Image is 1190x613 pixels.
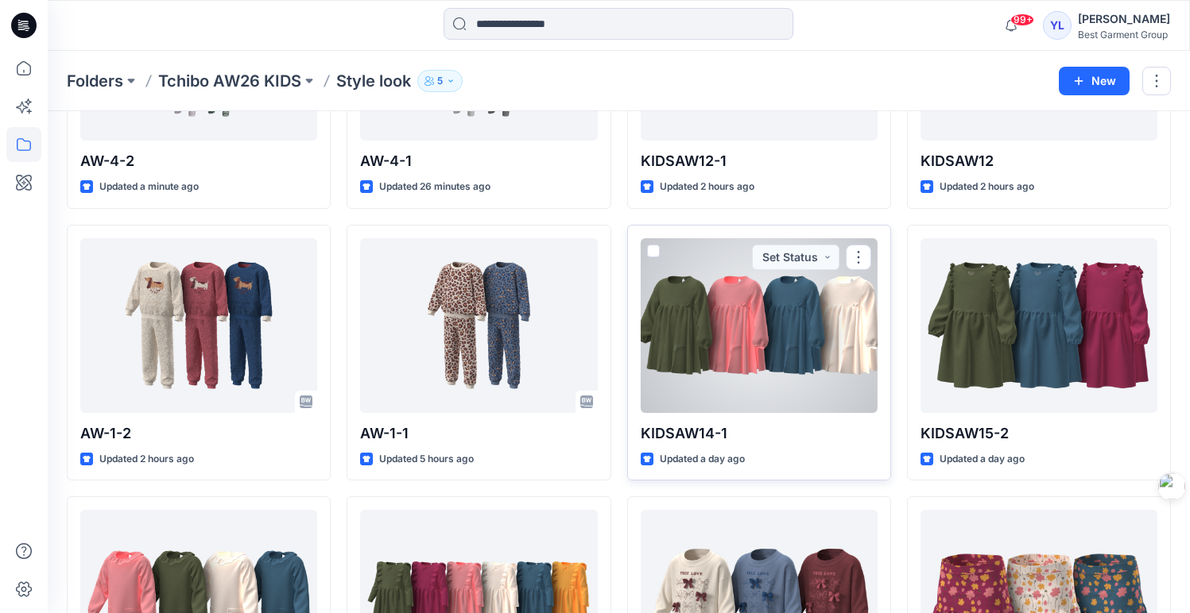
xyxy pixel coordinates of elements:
p: KIDSAW14-1 [641,422,878,445]
p: Updated 2 hours ago [99,451,194,468]
p: Updated 2 hours ago [660,179,754,195]
a: Folders [67,70,123,92]
button: 5 [417,70,463,92]
button: New [1059,67,1130,95]
p: Updated a minute ago [99,179,199,195]
span: 99+ [1010,13,1034,26]
p: AW-4-1 [360,150,597,172]
a: AW-1-2 [80,238,317,413]
a: KIDSAW15-2 [921,238,1157,413]
div: YL [1043,11,1072,40]
p: AW-4-2 [80,150,317,172]
a: AW-1-1 [360,238,597,413]
p: AW-1-2 [80,422,317,445]
p: 5 [437,72,443,90]
p: AW-1-1 [360,422,597,445]
div: Best Garment Group [1078,29,1170,40]
p: KIDSAW12 [921,150,1157,172]
p: Style look [336,70,411,92]
p: KIDSAW15-2 [921,422,1157,445]
div: [PERSON_NAME] [1078,10,1170,29]
a: Tchibo AW26 KIDS [158,70,301,92]
p: Updated 26 minutes ago [379,179,490,195]
a: KIDSAW14-1 [641,238,878,413]
p: Updated 5 hours ago [379,451,474,468]
p: KIDSAW12-1 [641,150,878,172]
p: Updated a day ago [940,451,1025,468]
p: Updated a day ago [660,451,745,468]
p: Updated 2 hours ago [940,179,1034,195]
